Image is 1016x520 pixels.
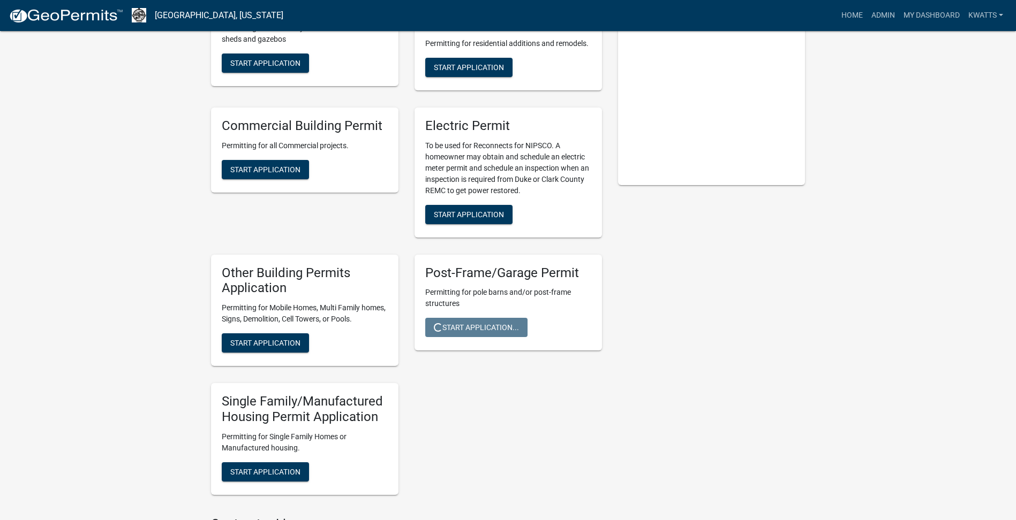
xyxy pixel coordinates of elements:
a: [GEOGRAPHIC_DATA], [US_STATE] [155,6,283,25]
h5: Other Building Permits Application [222,265,388,296]
span: Start Application [230,339,300,347]
h5: Single Family/Manufactured Housing Permit Application [222,394,388,425]
img: Newton County, Indiana [132,8,146,22]
p: Permitting for Mobile Homes, Multi Family homes, Signs, Demolition, Cell Towers, or Pools. [222,302,388,325]
button: Start Application [222,160,309,179]
button: Start Application [222,333,309,353]
p: Permitting for residential additions and remodels. [425,38,591,49]
p: To be used for Reconnects for NIPSCO. A homeowner may obtain and schedule an electric meter permi... [425,140,591,196]
span: Start Application [434,63,504,71]
button: Start Application [425,58,513,77]
span: Start Application [230,165,300,173]
span: Start Application [230,59,300,67]
h5: Post-Frame/Garage Permit [425,265,591,281]
p: Permitting for pole barns and/or post-frame structures [425,287,591,309]
a: Home [837,5,867,26]
button: Start Application [222,53,309,73]
span: Start Application [434,210,504,218]
button: Start Application [425,205,513,224]
a: My Dashboard [899,5,964,26]
span: Start Application [230,467,300,476]
span: Start Application... [434,323,519,332]
h5: Commercial Building Permit [222,118,388,134]
p: Permitting for all Commercial projects. [222,140,388,151]
a: Kwatts [964,5,1007,26]
button: Start Application [222,462,309,481]
button: Start Application... [425,318,528,337]
h5: Electric Permit [425,118,591,134]
a: Admin [867,5,899,26]
p: Permitting for Single Family Homes or Manufactured housing. [222,431,388,454]
p: Permitting for Accessory Structures such as sheds and gazebos [222,22,388,45]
